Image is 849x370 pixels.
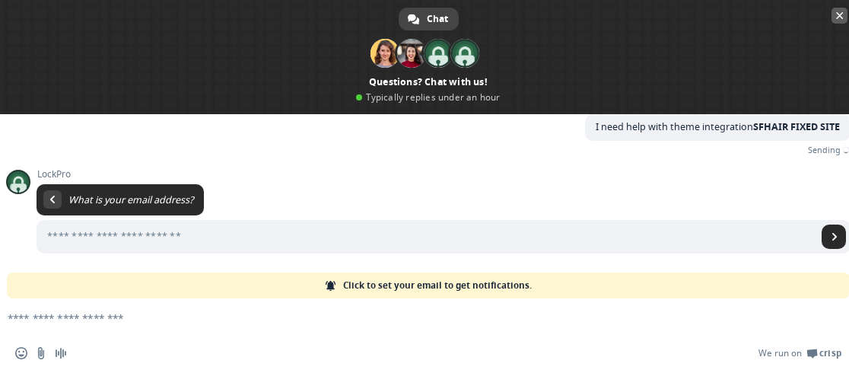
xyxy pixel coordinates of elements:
[822,225,846,249] span: Send
[427,8,448,30] span: Chat
[55,347,67,359] span: Audio message
[35,347,47,359] span: Send a file
[399,8,459,30] div: Chat
[832,8,847,24] span: Close chat
[819,347,841,359] span: Crisp
[596,120,840,133] span: I need help with theme integration
[758,347,841,359] a: We run onCrisp
[68,193,193,206] span: What is your email address?
[8,311,800,325] textarea: Compose your message...
[753,120,840,133] span: SFHAIR FIXED SITE
[37,220,817,254] input: Enter your email address...
[43,190,62,209] div: Return to message
[343,273,532,298] span: Click to set your email to get notifications.
[808,145,841,155] span: Sending
[15,347,27,359] span: Insert an emoji
[758,347,802,359] span: We run on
